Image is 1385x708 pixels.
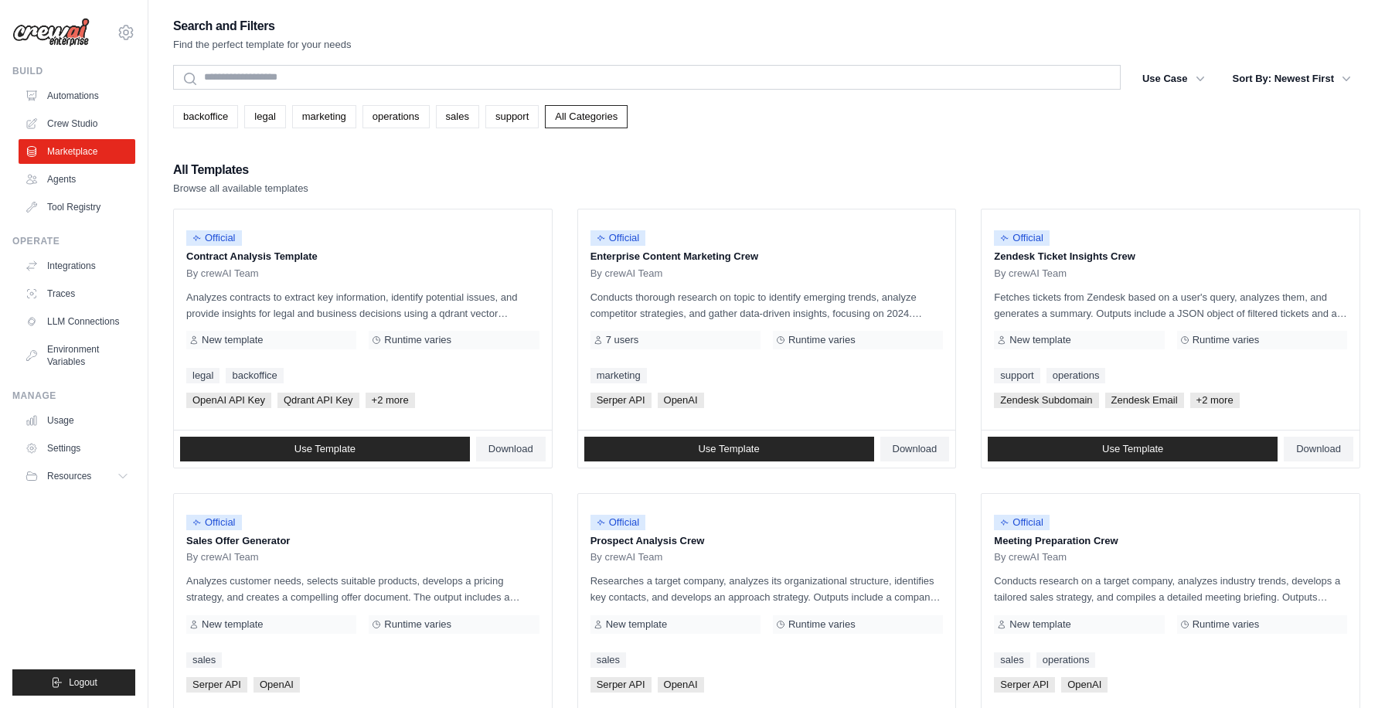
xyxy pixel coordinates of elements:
[1046,368,1106,383] a: operations
[186,652,222,668] a: sales
[590,533,944,549] p: Prospect Analysis Crew
[590,573,944,605] p: Researches a target company, analyzes its organizational structure, identifies key contacts, and ...
[19,167,135,192] a: Agents
[254,677,300,693] span: OpenAI
[19,464,135,488] button: Resources
[590,515,646,530] span: Official
[436,105,479,128] a: sales
[1193,334,1260,346] span: Runtime varies
[173,37,352,53] p: Find the perfect template for your needs
[584,437,874,461] a: Use Template
[788,618,856,631] span: Runtime varies
[47,470,91,482] span: Resources
[994,533,1347,549] p: Meeting Preparation Crew
[590,289,944,322] p: Conducts thorough research on topic to identify emerging trends, analyze competitor strategies, a...
[788,334,856,346] span: Runtime varies
[606,334,639,346] span: 7 users
[69,676,97,689] span: Logout
[590,368,647,383] a: marketing
[244,105,285,128] a: legal
[1133,65,1214,93] button: Use Case
[994,393,1098,408] span: Zendesk Subdomain
[19,337,135,374] a: Environment Variables
[994,551,1067,563] span: By crewAI Team
[590,551,663,563] span: By crewAI Team
[485,105,539,128] a: support
[292,105,356,128] a: marketing
[226,368,283,383] a: backoffice
[19,139,135,164] a: Marketplace
[173,181,308,196] p: Browse all available templates
[994,573,1347,605] p: Conducts research on a target company, analyzes industry trends, develops a tailored sales strate...
[658,677,704,693] span: OpenAI
[1223,65,1360,93] button: Sort By: Newest First
[294,443,356,455] span: Use Template
[362,105,430,128] a: operations
[994,249,1347,264] p: Zendesk Ticket Insights Crew
[606,618,667,631] span: New template
[590,652,626,668] a: sales
[173,105,238,128] a: backoffice
[893,443,938,455] span: Download
[186,677,247,693] span: Serper API
[12,65,135,77] div: Build
[12,18,90,47] img: Logo
[880,437,950,461] a: Download
[1105,393,1184,408] span: Zendesk Email
[994,230,1050,246] span: Official
[1284,437,1353,461] a: Download
[366,393,415,408] span: +2 more
[476,437,546,461] a: Download
[186,551,259,563] span: By crewAI Team
[698,443,759,455] span: Use Template
[186,368,219,383] a: legal
[1190,393,1240,408] span: +2 more
[1061,677,1108,693] span: OpenAI
[488,443,533,455] span: Download
[994,652,1029,668] a: sales
[186,267,259,280] span: By crewAI Team
[186,573,539,605] p: Analyzes customer needs, selects suitable products, develops a pricing strategy, and creates a co...
[994,289,1347,322] p: Fetches tickets from Zendesk based on a user's query, analyzes them, and generates a summary. Out...
[19,195,135,220] a: Tool Registry
[19,281,135,306] a: Traces
[186,533,539,549] p: Sales Offer Generator
[186,289,539,322] p: Analyzes contracts to extract key information, identify potential issues, and provide insights fo...
[186,515,242,530] span: Official
[202,618,263,631] span: New template
[1296,443,1341,455] span: Download
[1036,652,1096,668] a: operations
[988,437,1278,461] a: Use Template
[19,83,135,108] a: Automations
[1308,634,1385,708] div: Chat Widget
[590,677,652,693] span: Serper API
[590,393,652,408] span: Serper API
[994,515,1050,530] span: Official
[173,15,352,37] h2: Search and Filters
[202,334,263,346] span: New template
[12,669,135,696] button: Logout
[994,267,1067,280] span: By crewAI Team
[658,393,704,408] span: OpenAI
[1009,618,1070,631] span: New template
[19,309,135,334] a: LLM Connections
[994,368,1040,383] a: support
[590,230,646,246] span: Official
[994,677,1055,693] span: Serper API
[186,230,242,246] span: Official
[590,267,663,280] span: By crewAI Team
[545,105,628,128] a: All Categories
[19,436,135,461] a: Settings
[19,408,135,433] a: Usage
[1193,618,1260,631] span: Runtime varies
[384,618,451,631] span: Runtime varies
[590,249,944,264] p: Enterprise Content Marketing Crew
[186,249,539,264] p: Contract Analysis Template
[19,254,135,278] a: Integrations
[19,111,135,136] a: Crew Studio
[180,437,470,461] a: Use Template
[12,390,135,402] div: Manage
[384,334,451,346] span: Runtime varies
[1009,334,1070,346] span: New template
[12,235,135,247] div: Operate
